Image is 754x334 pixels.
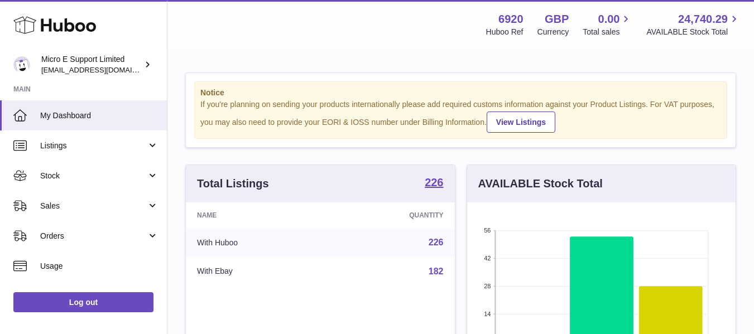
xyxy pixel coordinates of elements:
a: 0.00 Total sales [583,12,632,37]
a: 226 [425,177,443,190]
h3: AVAILABLE Stock Total [478,176,603,191]
a: 24,740.29 AVAILABLE Stock Total [646,12,741,37]
div: Micro E Support Limited [41,54,142,75]
h3: Total Listings [197,176,269,191]
a: 226 [429,238,444,247]
text: 56 [484,227,491,234]
span: AVAILABLE Stock Total [646,27,741,37]
span: Orders [40,231,147,241]
span: Listings [40,141,147,151]
a: View Listings [487,112,555,133]
a: 182 [429,267,444,276]
span: Stock [40,171,147,181]
span: 24,740.29 [678,12,728,27]
div: Huboo Ref [486,27,524,37]
strong: Notice [200,88,721,98]
span: Total sales [583,27,632,37]
text: 14 [484,311,491,317]
div: Currency [537,27,569,37]
img: contact@micropcsupport.com [13,56,30,73]
td: With Huboo [186,228,328,257]
th: Quantity [328,202,455,228]
span: [EMAIL_ADDRESS][DOMAIN_NAME] [41,65,164,74]
th: Name [186,202,328,228]
strong: GBP [545,12,569,27]
text: 42 [484,255,491,262]
span: Sales [40,201,147,211]
div: If you're planning on sending your products internationally please add required customs informati... [200,99,721,133]
span: 0.00 [598,12,620,27]
span: My Dashboard [40,110,159,121]
text: 28 [484,283,491,289]
a: Log out [13,292,153,312]
strong: 6920 [498,12,524,27]
span: Usage [40,261,159,272]
strong: 226 [425,177,443,188]
td: With Ebay [186,257,328,286]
